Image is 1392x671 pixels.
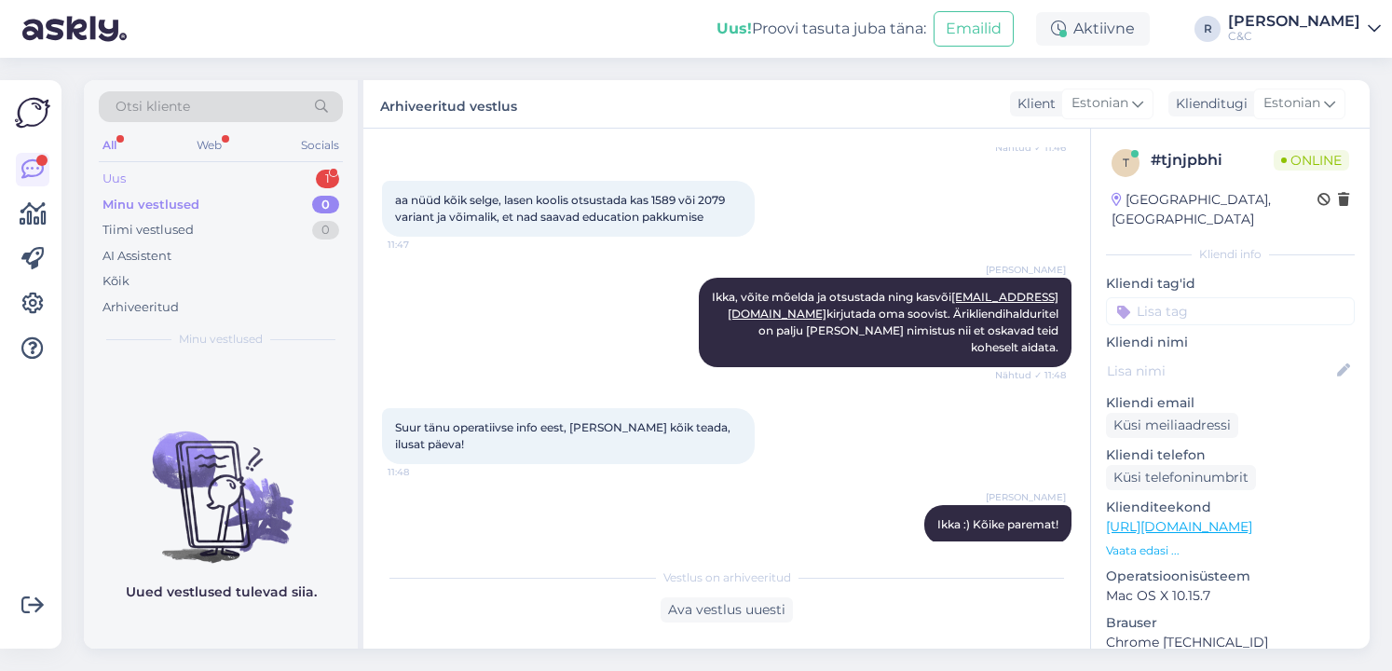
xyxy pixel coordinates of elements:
div: Tiimi vestlused [102,221,194,240]
span: Nähtud ✓ 11:48 [995,368,1066,382]
span: Ikka, võite mõelda ja otsustada ning kasvõi kirjutada oma soovist. Ärikliendihalduritel on palju ... [712,290,1061,354]
div: 1 [316,170,339,188]
span: t [1123,156,1129,170]
p: Kliendi email [1106,393,1355,413]
p: Chrome [TECHNICAL_ID] [1106,633,1355,652]
p: Uued vestlused tulevad siia. [126,582,317,602]
span: 11:48 [388,465,457,479]
div: All [99,133,120,157]
div: 0 [312,221,339,240]
span: 11:47 [388,238,457,252]
p: Mac OS X 10.15.7 [1106,586,1355,606]
p: Klienditeekond [1106,498,1355,517]
div: AI Assistent [102,247,171,266]
p: Kliendi nimi [1106,333,1355,352]
p: Kliendi telefon [1106,445,1355,465]
span: Suur tänu operatiivse info eest, [PERSON_NAME] kõik teada, ilusat päeva! [395,420,733,451]
span: Minu vestlused [179,331,263,348]
div: Uus [102,170,126,188]
a: [URL][DOMAIN_NAME] [1106,518,1252,535]
span: Otsi kliente [116,97,190,116]
div: Aktiivne [1036,12,1150,46]
div: R [1194,16,1221,42]
div: Socials [297,133,343,157]
span: [PERSON_NAME] [986,490,1066,504]
div: Web [193,133,225,157]
span: Estonian [1071,93,1128,114]
div: Klient [1010,94,1056,114]
div: [PERSON_NAME] [1228,14,1360,29]
div: Klienditugi [1168,94,1248,114]
div: Arhiveeritud [102,298,179,317]
div: Proovi tasuta juba täna: [716,18,926,40]
div: [GEOGRAPHIC_DATA], [GEOGRAPHIC_DATA] [1112,190,1317,229]
span: [PERSON_NAME] [986,263,1066,277]
img: Askly Logo [15,95,50,130]
span: Vestlus on arhiveeritud [663,569,791,586]
div: # tjnjpbhi [1151,149,1274,171]
div: Kliendi info [1106,246,1355,263]
span: Estonian [1263,93,1320,114]
img: No chats [84,398,358,566]
input: Lisa nimi [1107,361,1333,381]
input: Lisa tag [1106,297,1355,325]
span: Ikka :) Kõike paremat! [937,517,1058,531]
a: [PERSON_NAME]C&C [1228,14,1381,44]
p: Kliendi tag'id [1106,274,1355,294]
button: Emailid [934,11,1014,47]
div: Küsi meiliaadressi [1106,413,1238,438]
div: Kõik [102,272,130,291]
label: Arhiveeritud vestlus [380,91,517,116]
p: Operatsioonisüsteem [1106,567,1355,586]
b: Uus! [716,20,752,37]
div: C&C [1228,29,1360,44]
div: Ava vestlus uuesti [661,597,793,623]
div: 0 [312,196,339,214]
span: Online [1274,150,1349,171]
div: Küsi telefoninumbrit [1106,465,1256,490]
p: Vaata edasi ... [1106,542,1355,559]
span: aa nüüd kõik selge, lasen koolis otsustada kas 1589 või 2079 variant ja võimalik, et nad saavad e... [395,193,728,224]
div: Minu vestlused [102,196,199,214]
span: Nähtud ✓ 11:46 [995,141,1066,155]
p: Brauser [1106,613,1355,633]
